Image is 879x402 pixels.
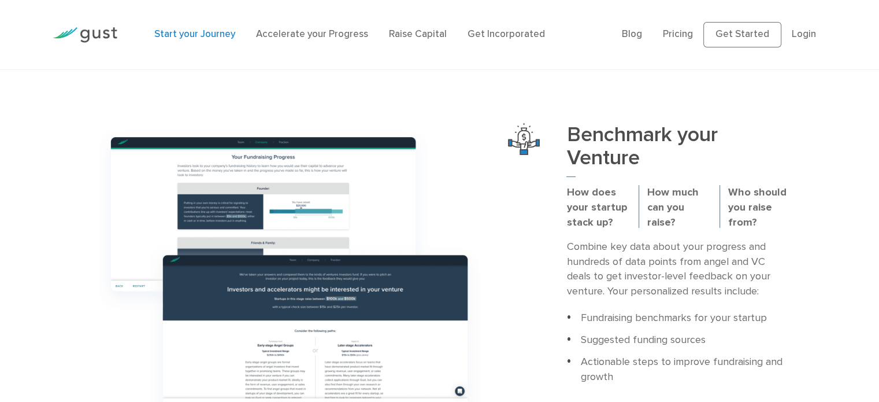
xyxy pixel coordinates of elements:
a: Pricing [663,28,693,40]
p: How much can you raise? [647,185,711,230]
a: Blog [622,28,642,40]
a: Get Started [703,22,781,47]
li: Fundraising benchmarks for your startup [566,311,791,326]
img: Benchmark Your Venture [508,123,540,155]
a: Get Incorporated [468,28,545,40]
h3: Benchmark your Venture [566,123,791,176]
li: Suggested funding sources [566,333,791,348]
a: Start your Journey [154,28,235,40]
a: Login [792,28,816,40]
p: How does your startup stack up? [566,185,630,230]
li: Actionable steps to improve fundraising and growth [566,355,791,385]
a: Accelerate your Progress [256,28,368,40]
p: Who should you raise from? [728,185,792,230]
img: Gust Logo [53,27,117,43]
p: Combine key data about your progress and hundreds of data points from angel and VC deals to get i... [566,239,791,300]
a: Raise Capital [389,28,447,40]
